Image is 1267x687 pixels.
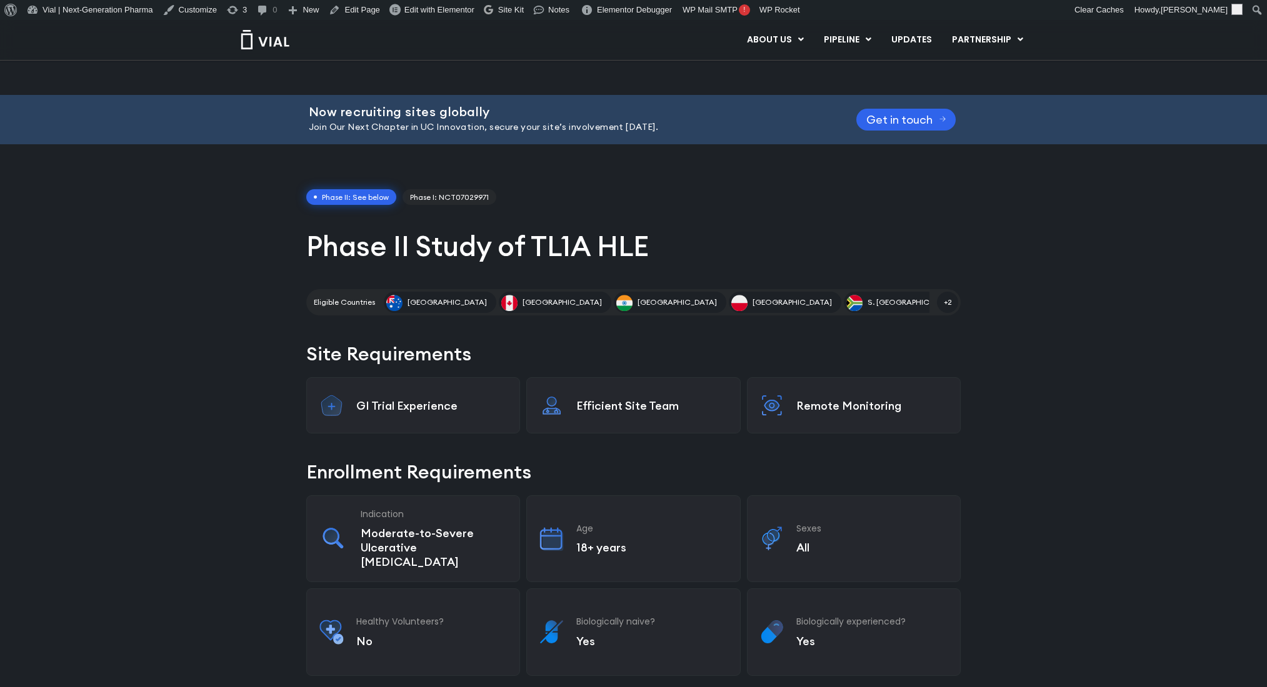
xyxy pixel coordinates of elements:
[868,297,956,308] span: S. [GEOGRAPHIC_DATA]
[1161,5,1228,14] span: [PERSON_NAME]
[309,121,825,134] p: Join Our Next Chapter in UC Innovation, secure your site’s involvement [DATE].
[361,526,507,569] p: Moderate-to-Severe Ulcerative [MEDICAL_DATA]
[796,634,948,648] p: Yes
[356,398,508,413] p: GI Trial Experience
[403,189,496,205] a: Phase I: NCT07029971
[523,297,602,308] span: [GEOGRAPHIC_DATA]
[408,297,487,308] span: [GEOGRAPHIC_DATA]
[937,292,958,313] span: +2
[846,295,863,311] img: S. Africa
[796,523,948,534] h3: Sexes
[796,540,948,555] p: All
[306,458,961,485] h2: Enrollment Requirements
[240,30,290,49] img: Vial Logo
[576,398,728,413] p: Efficient Site Team
[356,616,508,627] h3: Healthy Volunteers?
[739,4,750,16] span: !
[814,29,881,51] a: PIPELINEMenu Toggle
[942,29,1033,51] a: PARTNERSHIPMenu Toggle
[306,189,396,205] span: Phase II: See below
[386,295,403,311] img: Australia
[306,228,961,264] h1: Phase II Study of TL1A HLE
[616,295,633,311] img: India
[576,634,728,648] p: Yes
[638,297,717,308] span: [GEOGRAPHIC_DATA]
[309,105,825,119] h2: Now recruiting sites globally
[576,540,728,555] p: 18+ years
[361,508,507,520] h3: Indication
[576,616,728,627] h3: Biologically naive?
[796,616,948,627] h3: Biologically experienced?
[501,295,518,311] img: Canada
[498,5,524,14] span: Site Kit
[881,29,941,51] a: UPDATES
[866,115,933,124] span: Get in touch
[856,109,956,131] a: Get in touch
[731,295,748,311] img: Poland
[404,5,474,14] span: Edit with Elementor
[306,340,961,367] h2: Site Requirements
[356,634,508,648] p: No
[737,29,813,51] a: ABOUT USMenu Toggle
[576,523,728,534] h3: Age
[796,398,948,413] p: Remote Monitoring
[753,297,832,308] span: [GEOGRAPHIC_DATA]
[314,297,375,308] h2: Eligible Countries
